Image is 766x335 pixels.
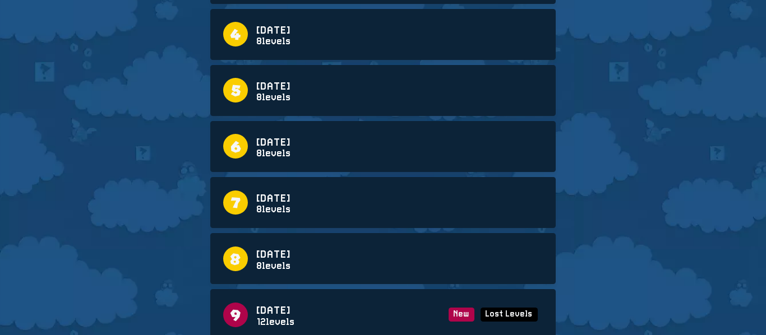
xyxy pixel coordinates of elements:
[223,78,542,103] a: 5[DATE]8levels
[223,303,542,327] a: 9[DATE]12levelsNewLost Levels
[223,246,542,271] a: 8[DATE]8levels
[223,190,542,215] a: 7[DATE]8levels
[223,22,542,46] a: 4[DATE]8levels
[223,134,542,159] a: 6[DATE]8levels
